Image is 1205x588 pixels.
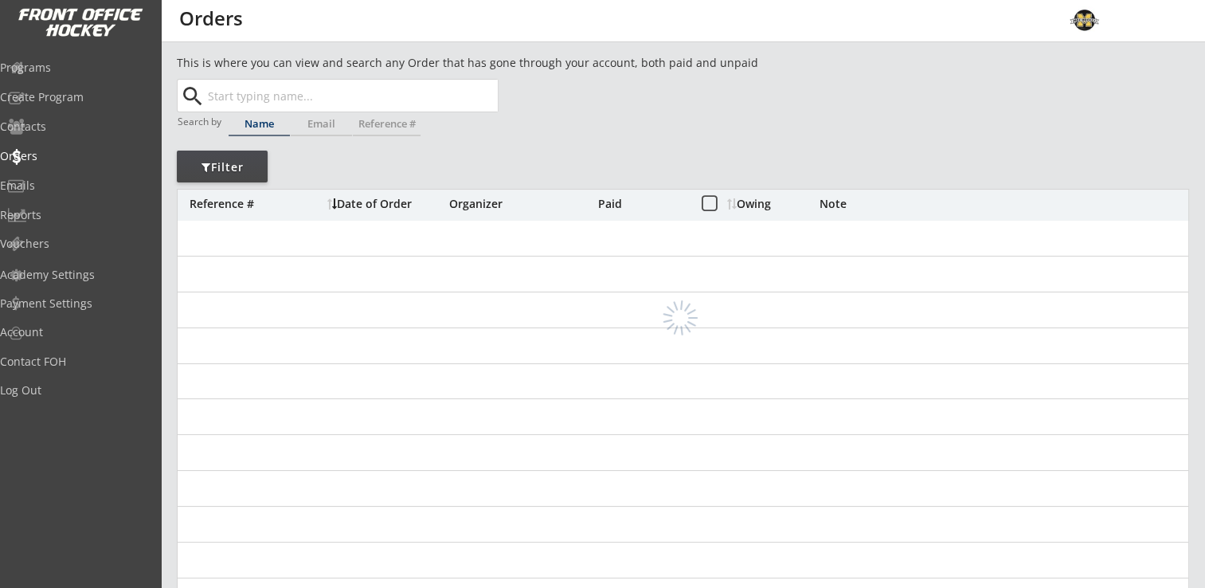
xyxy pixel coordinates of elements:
[353,119,421,129] div: Reference #
[177,55,849,71] div: This is where you can view and search any Order that has gone through your account, both paid and...
[190,198,319,210] div: Reference #
[178,116,223,127] div: Search by
[229,119,290,129] div: Name
[598,198,684,210] div: Paid
[291,119,352,129] div: Email
[205,80,498,112] input: Start typing name...
[449,198,594,210] div: Organizer
[820,198,1188,210] div: Note
[177,159,268,175] div: Filter
[727,198,819,210] div: Owing
[327,198,445,210] div: Date of Order
[179,84,205,109] button: search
